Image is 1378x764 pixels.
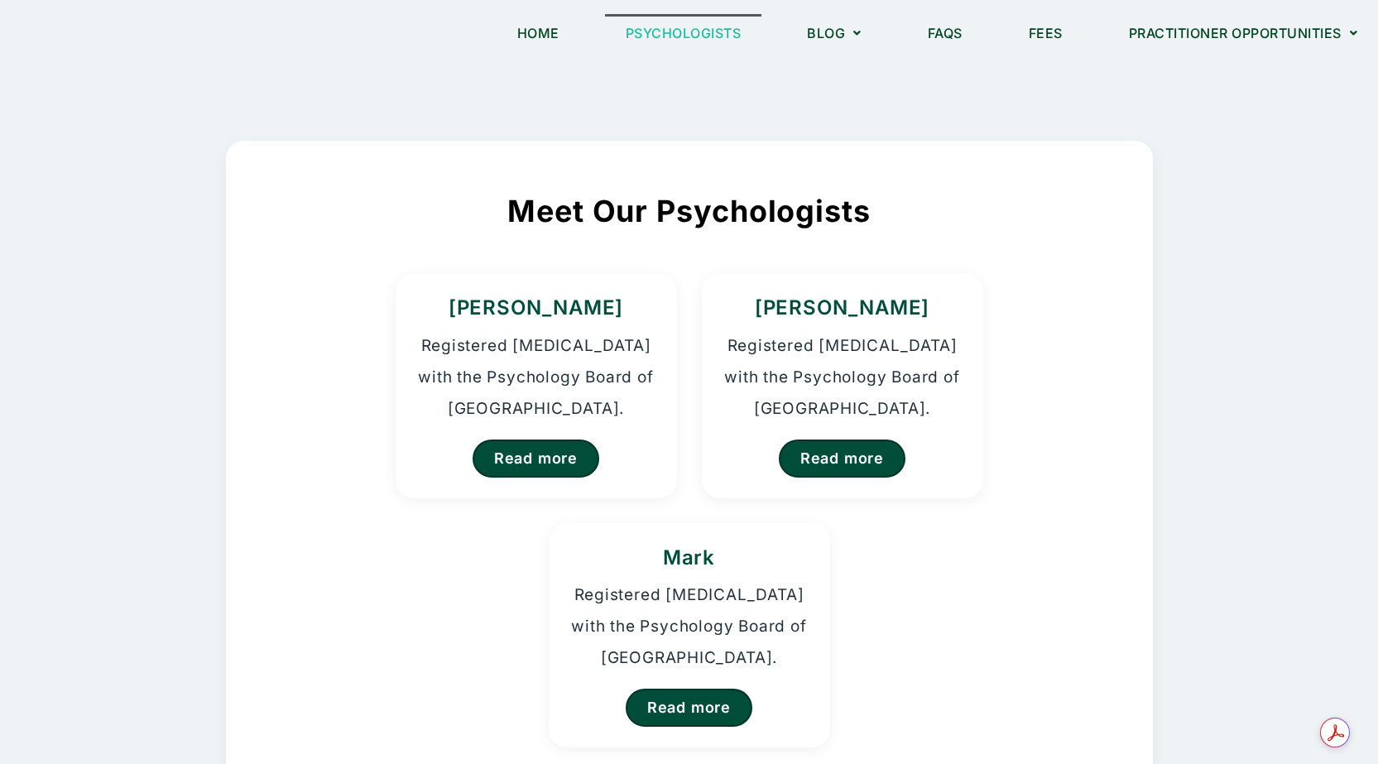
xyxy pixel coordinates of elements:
[786,14,882,52] a: Blog
[569,579,809,674] p: Registered [MEDICAL_DATA] with the Psychology Board of [GEOGRAPHIC_DATA].
[626,689,752,727] a: Read more about Mark
[416,294,656,322] h3: [PERSON_NAME]
[723,330,963,425] p: Registered [MEDICAL_DATA] with the Psychology Board of [GEOGRAPHIC_DATA].
[779,440,905,478] a: Read more about Homer
[723,294,963,322] h3: [PERSON_NAME]
[287,190,1092,232] h2: Meet Our Psychologists
[569,544,809,572] h3: Mark
[605,14,762,52] a: Psychologists
[1008,14,1083,52] a: Fees
[907,14,983,52] a: FAQs
[473,440,599,478] a: Read more about Kristina
[416,330,656,425] p: Registered [MEDICAL_DATA] with the Psychology Board of [GEOGRAPHIC_DATA].
[497,14,580,52] a: Home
